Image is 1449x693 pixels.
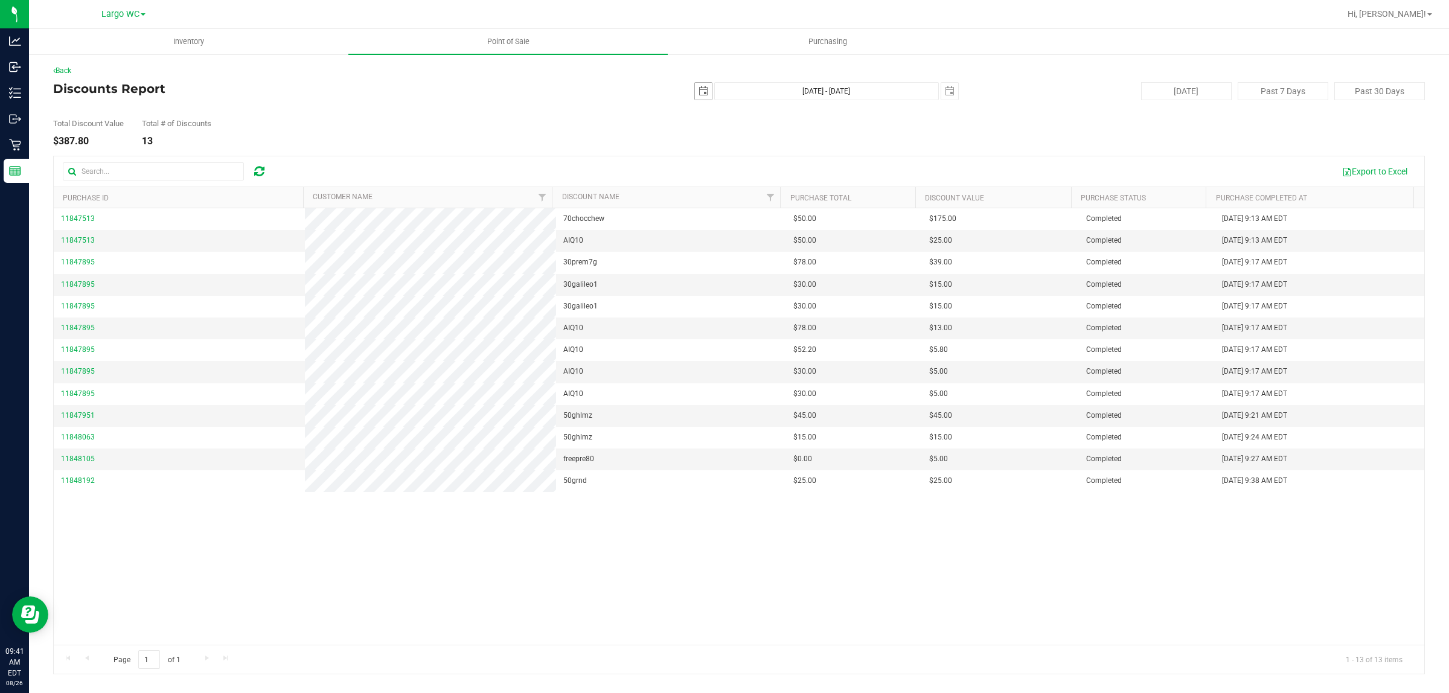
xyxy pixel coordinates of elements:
[1086,322,1122,334] span: Completed
[1336,650,1412,668] span: 1 - 13 of 13 items
[12,596,48,633] iframe: Resource center
[1222,257,1287,268] span: [DATE] 9:17 AM EDT
[563,453,594,465] span: freepre80
[157,36,220,47] span: Inventory
[9,165,21,177] inline-svg: Reports
[1086,213,1122,225] span: Completed
[929,432,952,443] span: $15.00
[793,432,816,443] span: $15.00
[61,258,95,266] span: 11847895
[1216,194,1307,202] a: Purchase Completed At
[61,389,95,398] span: 11847895
[101,9,139,19] span: Largo WC
[793,213,816,225] span: $50.00
[142,136,211,146] div: 13
[1222,475,1287,487] span: [DATE] 9:38 AM EDT
[9,113,21,125] inline-svg: Outbound
[563,475,587,487] span: 50grnd
[61,367,95,375] span: 11847895
[563,410,592,421] span: 50ghlmz
[53,120,124,127] div: Total Discount Value
[1222,366,1287,377] span: [DATE] 9:17 AM EDT
[1222,453,1287,465] span: [DATE] 9:27 AM EDT
[668,29,987,54] a: Purchasing
[562,193,619,201] a: Discount Name
[563,257,597,268] span: 30prem7g
[929,388,948,400] span: $5.00
[1334,161,1415,182] button: Export to Excel
[793,344,816,356] span: $52.20
[1081,194,1146,202] a: Purchase Status
[925,194,984,202] a: Discount Value
[793,453,812,465] span: $0.00
[61,411,95,420] span: 11847951
[792,36,863,47] span: Purchasing
[563,235,583,246] span: AIQ10
[1086,279,1122,290] span: Completed
[1086,410,1122,421] span: Completed
[313,193,373,201] a: Customer Name
[1086,453,1122,465] span: Completed
[1086,475,1122,487] span: Completed
[563,279,598,290] span: 30galileo1
[563,213,604,225] span: 70chocchew
[929,213,956,225] span: $175.00
[929,410,952,421] span: $45.00
[138,650,160,669] input: 1
[1222,213,1287,225] span: [DATE] 9:13 AM EDT
[471,36,546,47] span: Point of Sale
[793,257,816,268] span: $78.00
[563,322,583,334] span: AIQ10
[1238,82,1328,100] button: Past 7 Days
[793,279,816,290] span: $30.00
[9,87,21,99] inline-svg: Inventory
[532,187,552,208] a: Filter
[563,432,592,443] span: 50ghlmz
[53,136,124,146] div: $387.80
[793,388,816,400] span: $30.00
[29,29,348,54] a: Inventory
[1222,279,1287,290] span: [DATE] 9:17 AM EDT
[61,236,95,244] span: 11847513
[793,322,816,334] span: $78.00
[1222,322,1287,334] span: [DATE] 9:17 AM EDT
[61,433,95,441] span: 11848063
[1222,432,1287,443] span: [DATE] 9:24 AM EDT
[103,650,190,669] span: Page of 1
[1222,388,1287,400] span: [DATE] 9:17 AM EDT
[1222,235,1287,246] span: [DATE] 9:13 AM EDT
[1086,344,1122,356] span: Completed
[1086,388,1122,400] span: Completed
[793,301,816,312] span: $30.00
[61,302,95,310] span: 11847895
[929,366,948,377] span: $5.00
[929,453,948,465] span: $5.00
[142,120,211,127] div: Total # of Discounts
[53,82,510,95] h4: Discounts Report
[5,646,24,679] p: 09:41 AM EDT
[1348,9,1426,19] span: Hi, [PERSON_NAME]!
[5,679,24,688] p: 08/26
[61,455,95,463] span: 11848105
[929,301,952,312] span: $15.00
[1086,257,1122,268] span: Completed
[348,29,668,54] a: Point of Sale
[760,187,780,208] a: Filter
[53,66,71,75] a: Back
[61,214,95,223] span: 11847513
[929,279,952,290] span: $15.00
[793,410,816,421] span: $45.00
[563,301,598,312] span: 30galileo1
[61,476,95,485] span: 11848192
[1222,301,1287,312] span: [DATE] 9:17 AM EDT
[563,344,583,356] span: AIQ10
[793,235,816,246] span: $50.00
[61,345,95,354] span: 11847895
[61,280,95,289] span: 11847895
[790,194,851,202] a: Purchase Total
[1222,344,1287,356] span: [DATE] 9:17 AM EDT
[9,35,21,47] inline-svg: Analytics
[9,61,21,73] inline-svg: Inbound
[929,235,952,246] span: $25.00
[695,83,712,100] span: select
